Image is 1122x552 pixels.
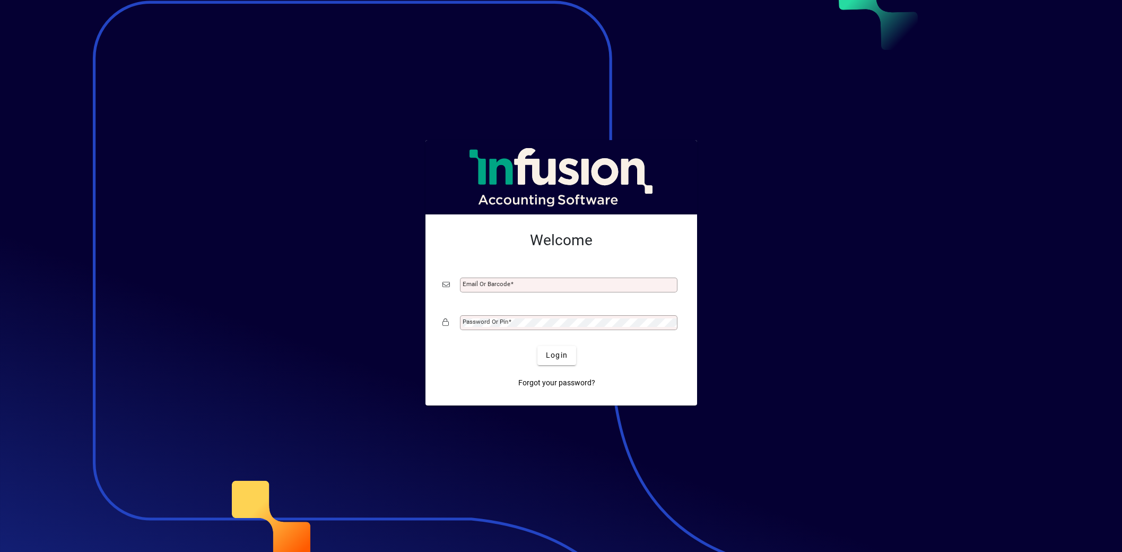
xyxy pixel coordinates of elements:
[463,280,510,288] mat-label: Email or Barcode
[514,374,599,393] a: Forgot your password?
[518,377,595,389] span: Forgot your password?
[463,318,508,325] mat-label: Password or Pin
[537,346,576,365] button: Login
[546,350,568,361] span: Login
[442,231,680,249] h2: Welcome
